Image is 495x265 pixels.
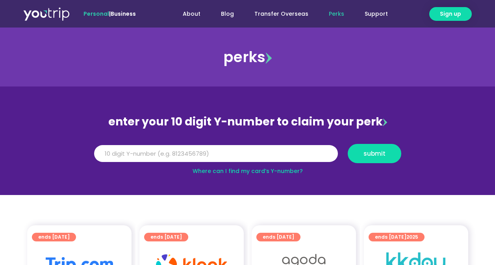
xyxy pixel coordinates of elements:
button: submit [348,144,401,163]
span: submit [363,151,386,156]
a: Perks [319,7,354,21]
span: 2025 [406,234,418,240]
span: Sign up [440,10,461,18]
form: Y Number [94,144,401,169]
a: Sign up [429,7,472,21]
nav: Menu [157,7,398,21]
a: About [172,7,211,21]
span: ends [DATE] [263,233,294,241]
a: ends [DATE] [256,233,300,241]
span: ends [DATE] [375,233,418,241]
a: ends [DATE] [32,233,76,241]
a: Where can I find my card’s Y-number? [193,167,303,175]
span: | [83,10,136,18]
a: ends [DATE] [144,233,188,241]
span: Personal [83,10,109,18]
span: ends [DATE] [38,233,70,241]
a: Blog [211,7,244,21]
a: Business [111,10,136,18]
a: Support [354,7,398,21]
span: ends [DATE] [150,233,182,241]
a: ends [DATE]2025 [369,233,425,241]
div: enter your 10 digit Y-number to claim your perk [90,112,405,132]
input: 10 digit Y-number (e.g. 8123456789) [94,145,338,162]
a: Transfer Overseas [244,7,319,21]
